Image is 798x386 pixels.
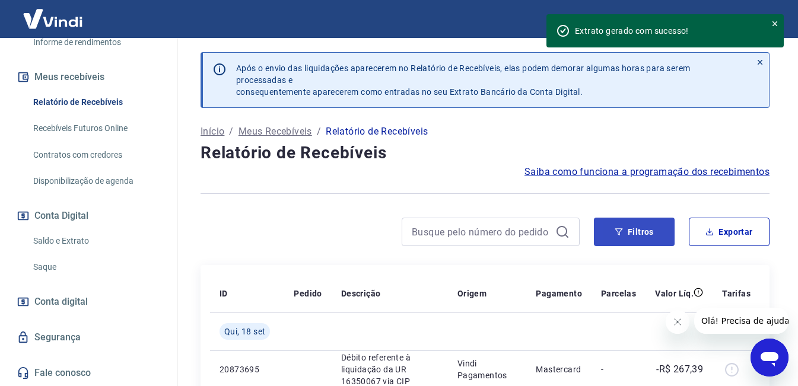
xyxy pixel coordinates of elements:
[28,143,163,167] a: Contratos com credores
[457,358,517,381] p: Vindi Pagamentos
[656,362,703,377] p: -R$ 267,39
[751,339,789,377] iframe: Botão para abrir a janela de mensagens
[239,125,312,139] a: Meus Recebíveis
[294,288,322,299] p: Pedido
[601,363,636,375] p: -
[741,8,784,30] button: Sair
[28,229,163,253] a: Saldo e Extrato
[220,288,228,299] p: ID
[229,125,233,139] p: /
[524,165,770,179] a: Saiba como funciona a programação dos recebimentos
[689,218,770,246] button: Exportar
[536,363,582,375] p: Mastercard
[326,125,428,139] p: Relatório de Recebíveis
[14,360,163,386] a: Fale conosco
[14,289,163,315] a: Conta digital
[341,288,381,299] p: Descrição
[201,125,224,139] a: Início
[601,288,636,299] p: Parcelas
[28,255,163,279] a: Saque
[28,116,163,141] a: Recebíveis Futuros Online
[575,25,756,37] div: Extrato gerado com sucesso!
[536,288,582,299] p: Pagamento
[7,8,100,18] span: Olá! Precisa de ajuda?
[34,294,88,310] span: Conta digital
[28,30,163,55] a: Informe de rendimentos
[594,218,675,246] button: Filtros
[14,324,163,350] a: Segurança
[201,141,770,165] h4: Relatório de Recebíveis
[236,62,742,98] p: Após o envio das liquidações aparecerem no Relatório de Recebíveis, elas podem demorar algumas ho...
[412,223,551,241] input: Busque pelo número do pedido
[14,64,163,90] button: Meus recebíveis
[317,125,321,139] p: /
[28,169,163,193] a: Disponibilização de agenda
[655,288,694,299] p: Valor Líq.
[457,288,487,299] p: Origem
[224,326,265,337] span: Qui, 18 set
[14,203,163,229] button: Conta Digital
[666,310,689,334] iframe: Fechar mensagem
[14,1,91,37] img: Vindi
[220,363,275,375] p: 20873695
[722,288,751,299] p: Tarifas
[694,308,789,334] iframe: Mensagem da empresa
[28,90,163,114] a: Relatório de Recebíveis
